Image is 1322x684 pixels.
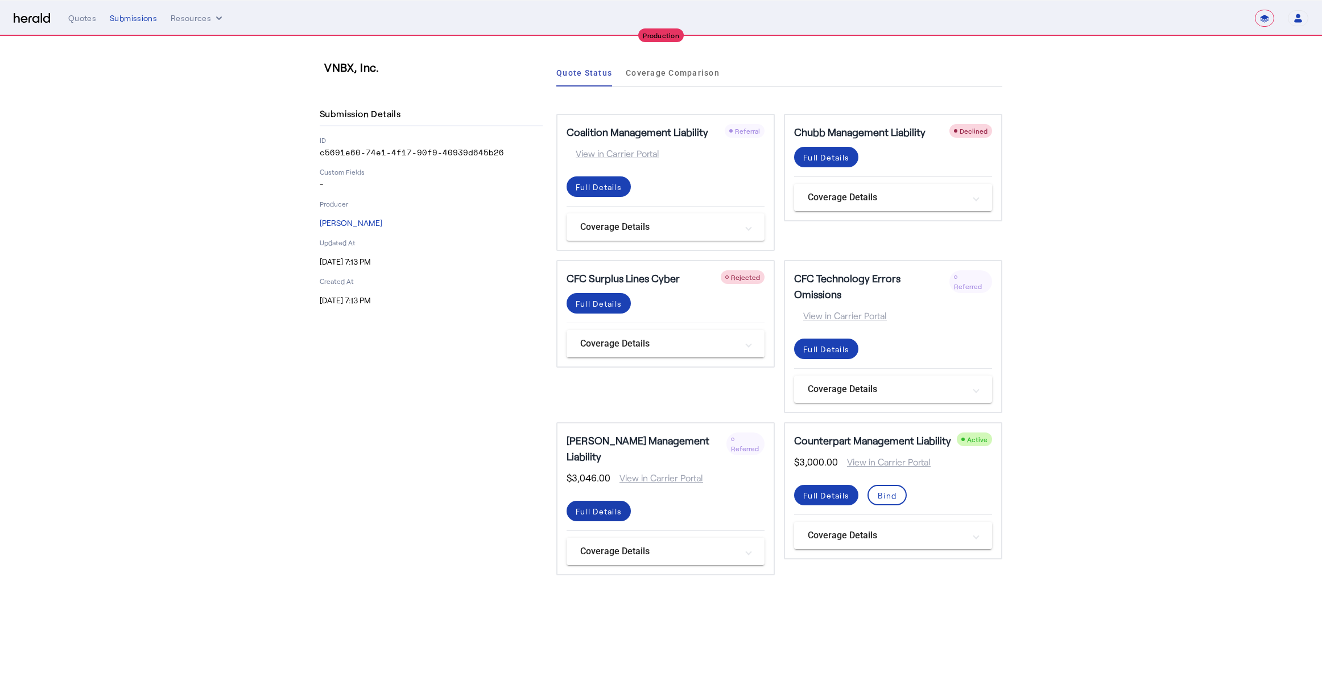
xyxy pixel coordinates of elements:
[110,13,157,24] div: Submissions
[954,282,982,290] span: Referred
[731,444,759,452] span: Referred
[867,485,907,505] button: Bind
[324,59,547,75] h3: VNBX, Inc.
[794,124,926,140] h5: Chubb Management Liability
[567,501,631,521] button: Full Details
[567,213,765,241] mat-expansion-panel-header: Coverage Details
[794,522,992,549] mat-expansion-panel-header: Coverage Details
[320,135,543,145] p: ID
[960,127,988,135] span: Declined
[320,256,543,267] p: [DATE] 7:13 PM
[803,343,849,355] div: Full Details
[567,147,659,160] span: View in Carrier Portal
[626,59,720,86] a: Coverage Comparison
[794,485,858,505] button: Full Details
[794,376,992,403] mat-expansion-panel-header: Coverage Details
[576,505,622,517] div: Full Details
[68,13,96,24] div: Quotes
[794,339,858,359] button: Full Details
[567,471,610,485] span: $3,046.00
[567,176,631,197] button: Full Details
[794,455,838,469] span: $3,000.00
[794,270,949,302] h5: CFC Technology Errors Omissions
[171,13,225,24] button: Resources dropdown menu
[320,217,543,229] p: [PERSON_NAME]
[808,382,965,396] mat-panel-title: Coverage Details
[320,199,543,208] p: Producer
[580,545,737,558] mat-panel-title: Coverage Details
[580,337,737,351] mat-panel-title: Coverage Details
[320,295,543,306] p: [DATE] 7:13 PM
[803,151,849,163] div: Full Details
[567,432,726,464] h5: [PERSON_NAME] Management Liability
[808,191,965,204] mat-panel-title: Coverage Details
[610,471,703,485] span: View in Carrier Portal
[580,220,737,234] mat-panel-title: Coverage Details
[320,238,543,247] p: Updated At
[638,28,684,42] div: Production
[556,59,612,86] a: Quote Status
[567,538,765,565] mat-expansion-panel-header: Coverage Details
[320,107,405,121] h4: Submission Details
[567,293,631,314] button: Full Details
[14,13,50,24] img: Herald Logo
[576,298,622,310] div: Full Details
[731,273,760,281] span: Rejected
[794,432,951,448] h5: Counterpart Management Liability
[320,277,543,286] p: Created At
[567,124,708,140] h5: Coalition Management Liability
[576,181,622,193] div: Full Details
[878,489,897,501] div: Bind
[626,69,720,77] span: Coverage Comparison
[967,435,988,443] span: Active
[803,489,849,501] div: Full Details
[320,179,543,190] p: -
[320,167,543,176] p: Custom Fields
[320,147,543,158] p: c5691e60-74e1-4f17-90f9-40939d645b26
[794,184,992,211] mat-expansion-panel-header: Coverage Details
[567,330,765,357] mat-expansion-panel-header: Coverage Details
[735,127,760,135] span: Referral
[567,270,680,286] h5: CFC Surplus Lines Cyber
[794,147,858,167] button: Full Details
[808,529,965,542] mat-panel-title: Coverage Details
[794,309,887,323] span: View in Carrier Portal
[838,455,931,469] span: View in Carrier Portal
[556,69,612,77] span: Quote Status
